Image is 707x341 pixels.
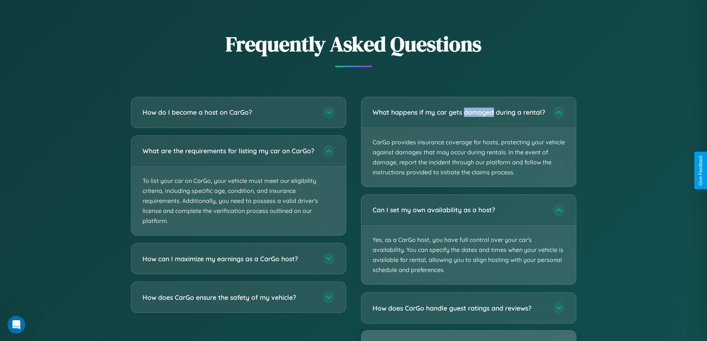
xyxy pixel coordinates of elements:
h2: Frequently Asked Questions [131,30,576,58]
iframe: Intercom live chat [7,316,25,334]
h3: How can I maximize my earnings as a CarGo host? [143,254,315,263]
h3: What happens if my car gets damaged during a rental? [373,108,546,117]
h3: How do I become a host on CarGo? [143,108,315,117]
div: Give Feedback [698,155,703,186]
h3: How does CarGo ensure the safety of my vehicle? [143,293,315,302]
p: To list your car on CarGo, your vehicle must meet our eligibility criteria, including specific ag... [131,167,346,236]
p: Yes, as a CarGo host, you have full control over your car's availability. You can specify the dat... [361,226,576,285]
p: CarGo provides insurance coverage for hosts, protecting your vehicle against damages that may occ... [361,128,576,187]
h3: Can I set my own availability as a host? [373,206,546,215]
h3: How does CarGo handle guest ratings and reviews? [373,304,546,313]
h3: What are the requirements for listing my car on CarGo? [143,146,315,155]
